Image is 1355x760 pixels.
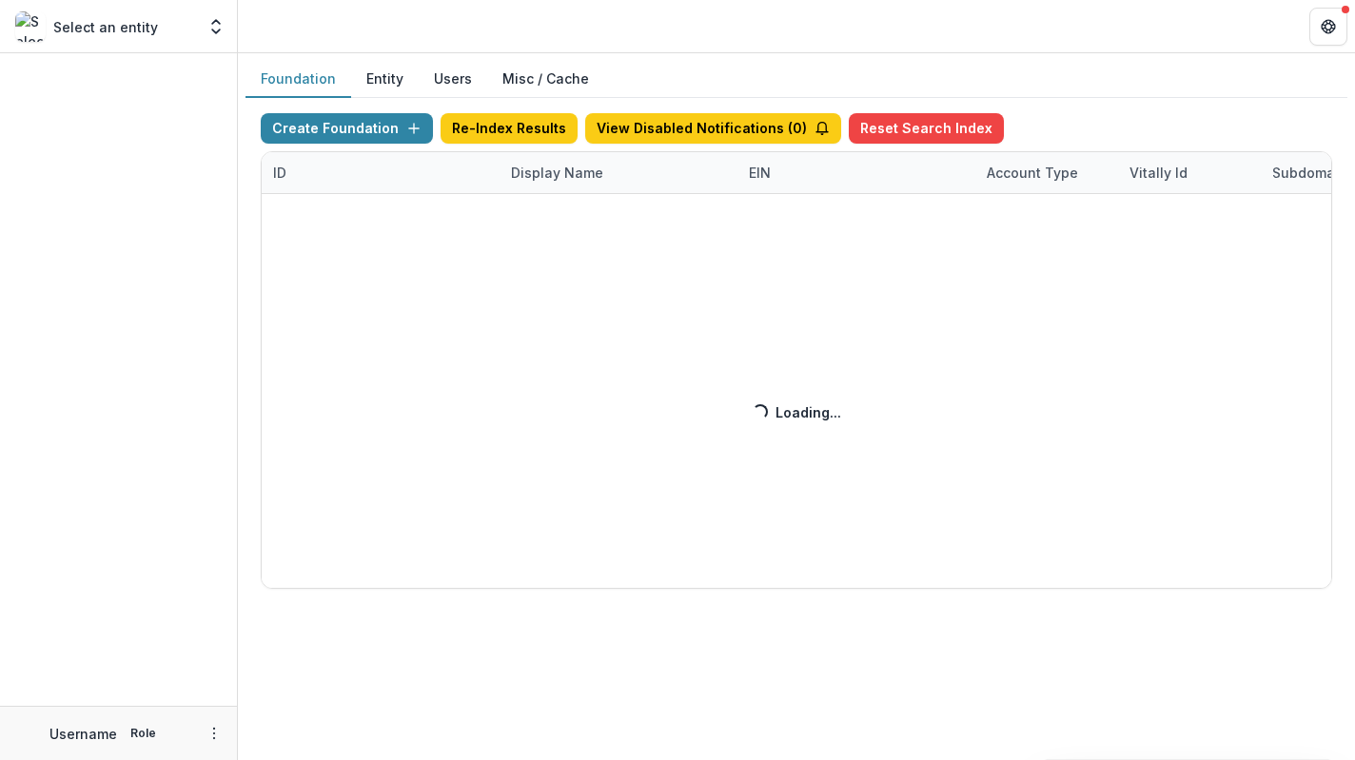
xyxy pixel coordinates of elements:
button: Open entity switcher [203,8,229,46]
p: Role [125,725,162,742]
button: More [203,722,226,745]
button: Get Help [1309,8,1347,46]
button: Users [419,61,487,98]
img: Select an entity [15,11,46,42]
p: Username [49,724,117,744]
button: Misc / Cache [487,61,604,98]
p: Select an entity [53,17,158,37]
button: Foundation [245,61,351,98]
button: Entity [351,61,419,98]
